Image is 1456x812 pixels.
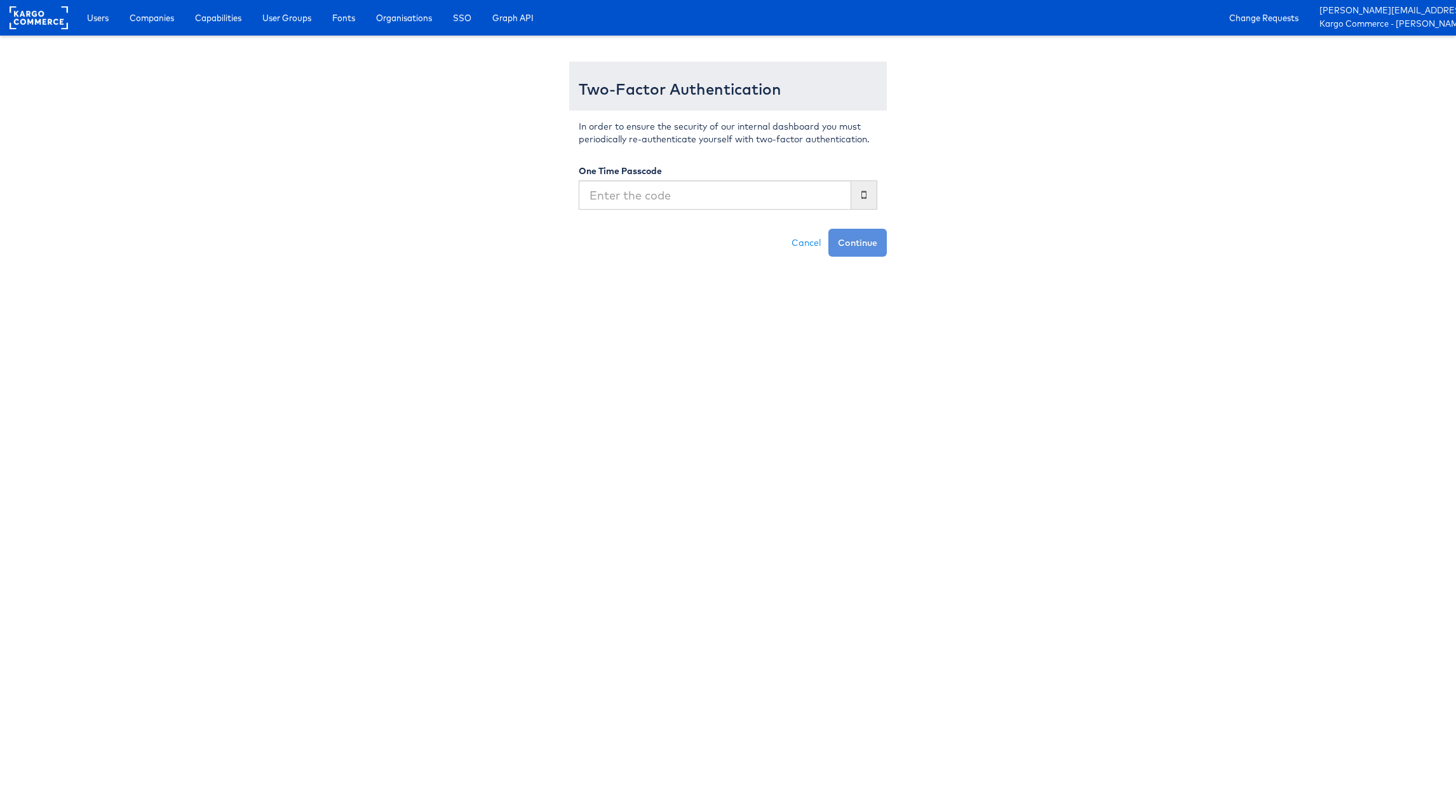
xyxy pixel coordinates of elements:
a: Companies [120,6,184,29]
span: Graph API [492,11,534,24]
label: One Time Passcode [579,165,662,177]
span: Capabilities [195,11,241,24]
a: Change Requests [1220,6,1308,29]
a: Graph API [483,6,543,29]
a: SSO [443,6,481,29]
span: User Groups [262,11,311,24]
a: User Groups [253,6,321,29]
p: In order to ensure the security of our internal dashboard you must periodically re-authenticate y... [579,120,877,145]
span: Users [87,11,109,24]
h3: Two-Factor Authentication [579,81,877,97]
span: Companies [130,11,174,24]
a: Kargo Commerce - [PERSON_NAME] [1319,18,1446,31]
span: Fonts [332,11,355,24]
a: [PERSON_NAME][EMAIL_ADDRESS][PERSON_NAME][DOMAIN_NAME] [1319,4,1446,18]
a: Users [78,6,118,29]
a: Fonts [323,6,365,29]
span: SSO [453,11,471,24]
a: Cancel [784,229,828,257]
span: Organisations [376,11,432,24]
button: Continue [828,229,887,257]
a: Organisations [367,6,442,29]
a: Capabilities [185,6,251,29]
input: Enter the code [579,180,851,210]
